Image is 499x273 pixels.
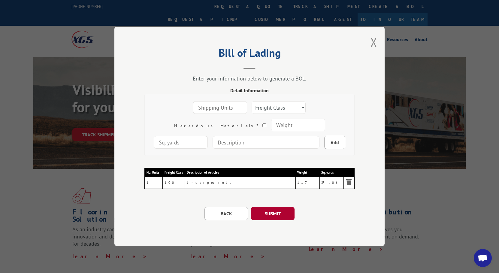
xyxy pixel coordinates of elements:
input: Hazardous Materials? [262,123,266,127]
div: Enter your information below to generate a BOL. [144,75,355,82]
th: Sq. yards [319,168,343,177]
td: 1 - carpet roll [185,177,296,189]
button: Close modal [370,34,377,50]
td: 117 [295,177,319,189]
button: SUBMIT [251,207,295,220]
input: Description [213,136,319,149]
div: Detail Information [144,87,355,94]
input: Shipping Units [193,101,247,114]
th: Weight [295,168,319,177]
td: 1 [145,177,163,189]
input: Weight [271,119,325,131]
img: Remove item [345,179,352,186]
h2: Bill of Lading [144,49,355,60]
button: Add [324,136,345,149]
button: BACK [204,207,248,220]
label: Hazardous Materials? [174,123,266,129]
div: Open chat [474,249,492,267]
th: No. Units [145,168,163,177]
th: Freight Class [163,168,185,177]
th: Description of Articles [185,168,296,177]
input: Sq. yards [154,136,208,149]
td: 27.06 [319,177,343,189]
td: 100 [163,177,185,189]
